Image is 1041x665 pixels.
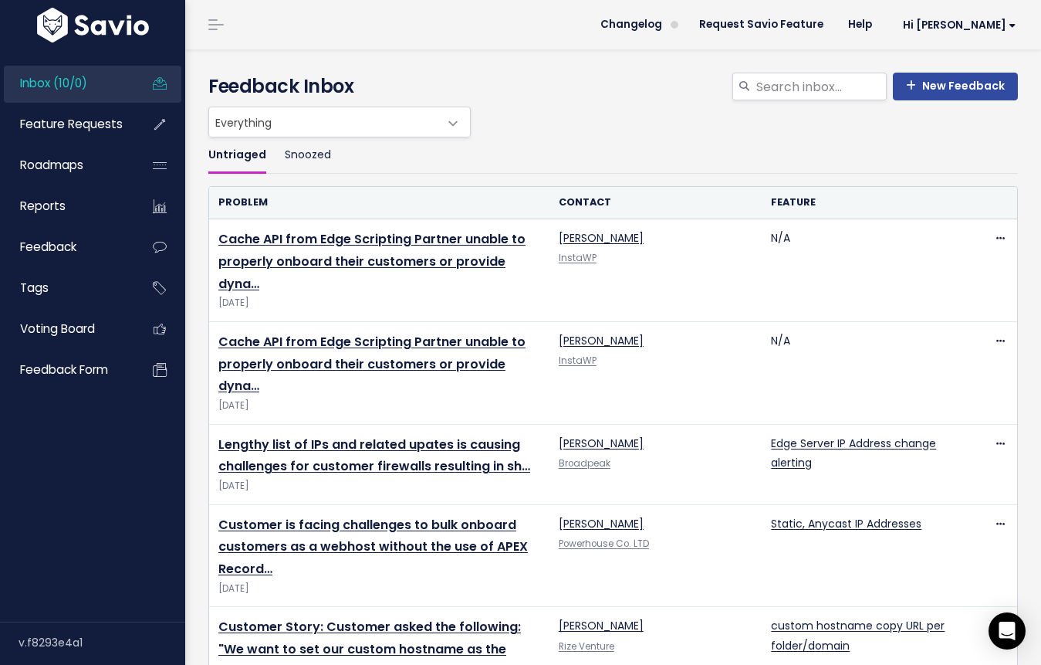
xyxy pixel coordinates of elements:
a: Cache API from Edge Scripting Partner unable to properly onboard their customers or provide dyna… [218,230,526,293]
a: Help [836,13,884,36]
td: N/A [762,219,975,322]
span: [DATE] [218,398,540,414]
span: Tags [20,280,49,296]
span: Everything [209,107,439,137]
th: Feature [762,187,975,219]
div: v.f8293e4a1 [19,623,185,663]
a: Snoozed [285,137,331,174]
a: [PERSON_NAME] [559,436,644,451]
a: Feedback [4,229,128,265]
a: Hi [PERSON_NAME] [884,13,1029,37]
a: [PERSON_NAME] [559,333,644,348]
a: Powerhouse Co. LTD [559,538,649,550]
a: New Feedback [893,73,1018,100]
a: Lengthy list of IPs and related upates is causing challenges for customer firewalls resulting in sh… [218,436,530,476]
a: Untriaged [208,137,266,174]
a: Roadmaps [4,148,128,183]
span: Roadmaps [20,157,83,173]
span: [DATE] [218,581,540,597]
a: Customer is facing challenges to bulk onboard customers as a webhost without the use of APEX Record… [218,516,528,578]
span: [DATE] [218,295,540,311]
td: N/A [762,321,975,424]
a: Inbox (10/0) [4,66,128,101]
a: Request Savio Feature [687,13,836,36]
a: [PERSON_NAME] [559,230,644,246]
a: Broadpeak [559,457,610,470]
h4: Feedback Inbox [208,73,1018,100]
div: Open Intercom Messenger [989,612,1026,650]
span: Feedback form [20,361,108,378]
span: Feature Requests [20,116,123,132]
a: Rize Venture [559,640,614,653]
a: Reports [4,188,128,224]
img: logo-white.9d6f32f41409.svg [33,8,153,42]
th: Contact [549,187,762,219]
span: Reports [20,198,66,214]
a: Tags [4,270,128,306]
input: Search inbox... [755,73,887,100]
a: custom hostname copy URL per folder/domain [771,618,945,653]
span: Feedback [20,239,76,255]
ul: Filter feature requests [208,137,1018,174]
a: Edge Server IP Address change alerting [771,436,936,470]
span: [DATE] [218,478,540,494]
span: Everything [208,107,471,137]
th: Problem [209,187,549,219]
a: InstaWP [559,252,597,264]
a: Feature Requests [4,107,128,142]
a: [PERSON_NAME] [559,516,644,531]
a: Cache API from Edge Scripting Partner unable to properly onboard their customers or provide dyna… [218,333,526,395]
span: Hi [PERSON_NAME] [903,19,1016,31]
span: Changelog [600,19,662,30]
span: Voting Board [20,321,95,337]
a: InstaWP [559,355,597,367]
a: [PERSON_NAME] [559,618,644,633]
span: Inbox (10/0) [20,75,87,91]
a: Feedback form [4,352,128,388]
a: Static, Anycast IP Addresses [771,516,921,531]
a: Voting Board [4,311,128,347]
